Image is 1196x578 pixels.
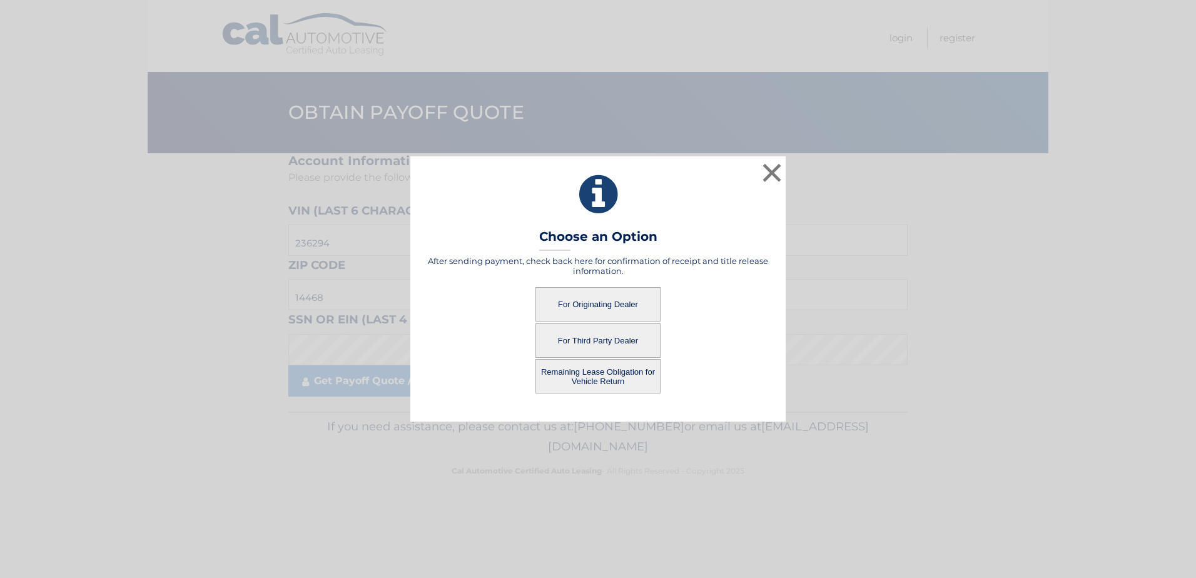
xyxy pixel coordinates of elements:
h3: Choose an Option [539,229,657,251]
button: For Originating Dealer [535,287,661,322]
button: For Third Party Dealer [535,323,661,358]
button: × [759,160,784,185]
button: Remaining Lease Obligation for Vehicle Return [535,359,661,393]
h5: After sending payment, check back here for confirmation of receipt and title release information. [426,256,770,276]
